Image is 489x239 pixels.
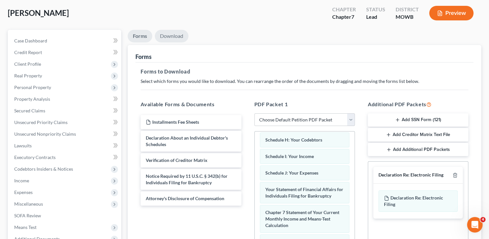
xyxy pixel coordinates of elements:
[14,73,42,78] span: Real Property
[9,152,121,163] a: Executory Contracts
[9,128,121,140] a: Unsecured Nonpriority Claims
[254,100,355,108] h5: PDF Packet 1
[135,53,152,61] div: Forms
[351,14,354,20] span: 7
[14,143,32,148] span: Lawsuits
[155,30,188,42] a: Download
[396,13,419,21] div: MOWB
[480,217,485,222] span: 4
[9,47,121,58] a: Credit Report
[396,6,419,13] div: District
[14,96,50,102] span: Property Analysis
[368,128,468,142] button: Add Creditor Matrix Text File
[14,61,41,67] span: Client Profile
[265,154,314,159] span: Schedule I: Your Income
[9,105,121,117] a: Secured Claims
[368,100,468,108] h5: Additional PDF Packets
[14,213,41,218] span: SOFA Review
[368,143,468,156] button: Add Additional PDF Packets
[14,38,47,43] span: Case Dashboard
[141,100,241,108] h5: Available Forms & Documents
[9,35,121,47] a: Case Dashboard
[265,210,339,228] span: Chapter 7 Statement of Your Current Monthly Income and Means-Test Calculation
[14,224,37,230] span: Means Test
[332,6,356,13] div: Chapter
[14,178,29,183] span: Income
[265,137,322,142] span: Schedule H: Your Codebtors
[14,119,68,125] span: Unsecured Priority Claims
[14,154,56,160] span: Executory Contracts
[9,93,121,105] a: Property Analysis
[9,140,121,152] a: Lawsuits
[8,8,69,17] span: [PERSON_NAME]
[265,170,318,176] span: Schedule J: Your Expenses
[14,50,42,55] span: Credit Report
[9,117,121,128] a: Unsecured Priority Claims
[146,173,228,185] span: Notice Required by 11 U.S.C. § 342(b) for Individuals Filing for Bankruptcy
[265,187,343,199] span: Your Statement of Financial Affairs for Individuals Filing for Bankruptcy
[128,30,152,42] a: Forms
[384,195,443,207] span: Declaration Re: Electronic Filing
[378,172,443,178] div: Declaration Re: Electronic Filing
[368,113,468,127] button: Add SSN Form (121)
[14,201,43,207] span: Miscellaneous
[14,85,51,90] span: Personal Property
[146,135,228,147] span: Declaration About an Individual Debtor's Schedules
[9,210,121,222] a: SOFA Review
[14,108,45,113] span: Secured Claims
[141,68,468,75] h5: Forms to Download
[429,6,473,20] button: Preview
[146,196,224,201] span: Attorney's Disclosure of Compensation
[14,189,33,195] span: Expenses
[366,6,385,13] div: Status
[146,157,207,163] span: Verification of Creditor Matrix
[366,13,385,21] div: Lead
[14,131,76,137] span: Unsecured Nonpriority Claims
[141,78,468,85] p: Select which forms you would like to download. You can rearrange the order of the documents by dr...
[14,166,73,172] span: Codebtors Insiders & Notices
[152,119,199,125] span: Installments Fee Sheets
[332,13,356,21] div: Chapter
[467,217,483,233] iframe: Intercom live chat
